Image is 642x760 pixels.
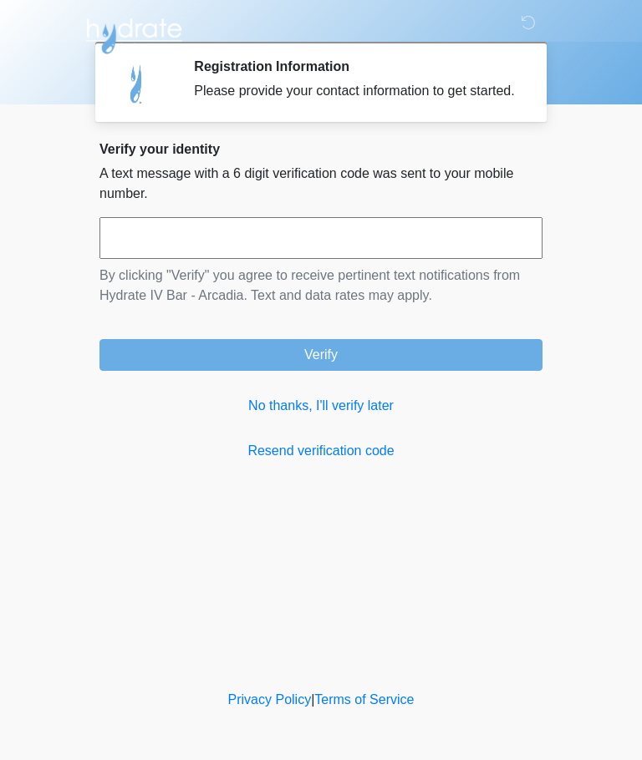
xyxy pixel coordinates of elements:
p: A text message with a 6 digit verification code was sent to your mobile number. [99,164,543,204]
a: No thanks, I'll verify later [99,396,543,416]
a: Privacy Policy [228,692,312,707]
a: | [311,692,314,707]
img: Agent Avatar [112,58,162,109]
button: Verify [99,339,543,371]
div: Please provide your contact information to get started. [194,81,517,101]
p: By clicking "Verify" you agree to receive pertinent text notifications from Hydrate IV Bar - Arca... [99,266,543,306]
a: Resend verification code [99,441,543,461]
img: Hydrate IV Bar - Arcadia Logo [83,13,185,55]
a: Terms of Service [314,692,414,707]
h2: Verify your identity [99,141,543,157]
